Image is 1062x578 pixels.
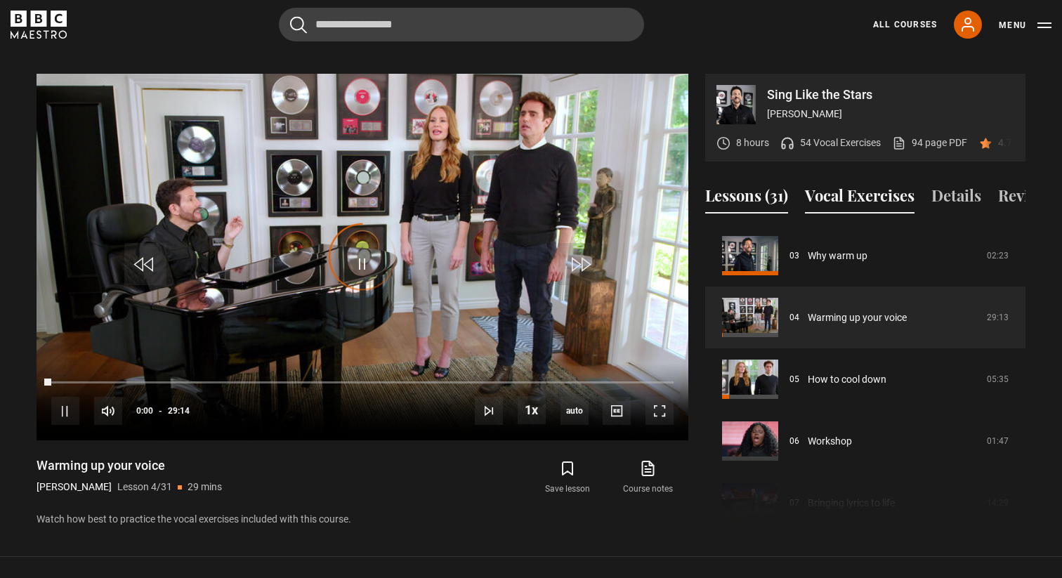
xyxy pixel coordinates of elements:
button: Details [931,184,981,214]
button: Fullscreen [645,397,674,425]
button: Captions [603,397,631,425]
p: [PERSON_NAME] [767,107,1014,121]
a: Warming up your voice [808,310,907,325]
span: 0:00 [136,398,153,423]
input: Search [279,8,644,41]
a: Workshop [808,434,852,449]
button: Mute [94,397,122,425]
a: Why warm up [808,249,867,263]
button: Lessons (31) [705,184,788,214]
a: Course notes [608,457,688,498]
span: auto [560,397,589,425]
p: 54 Vocal Exercises [800,136,881,150]
a: How to cool down [808,372,886,387]
p: Watch how best to practice the vocal exercises included with this course. [37,512,688,527]
p: 29 mins [188,480,222,494]
a: 94 page PDF [892,136,967,150]
p: [PERSON_NAME] [37,480,112,494]
button: Vocal Exercises [805,184,914,214]
svg: BBC Maestro [11,11,67,39]
p: Sing Like the Stars [767,88,1014,101]
a: All Courses [873,18,937,31]
span: - [159,406,162,416]
button: Save lesson [527,457,608,498]
button: Pause [51,397,79,425]
p: 8 hours [736,136,769,150]
p: Lesson 4/31 [117,480,172,494]
button: Toggle navigation [999,18,1051,32]
button: Submit the search query [290,16,307,34]
h1: Warming up your voice [37,457,222,474]
video-js: Video Player [37,74,688,440]
span: 29:14 [168,398,190,423]
div: Progress Bar [51,381,674,384]
button: Next Lesson [475,397,503,425]
div: Current quality: 360p [560,397,589,425]
button: Playback Rate [518,396,546,424]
